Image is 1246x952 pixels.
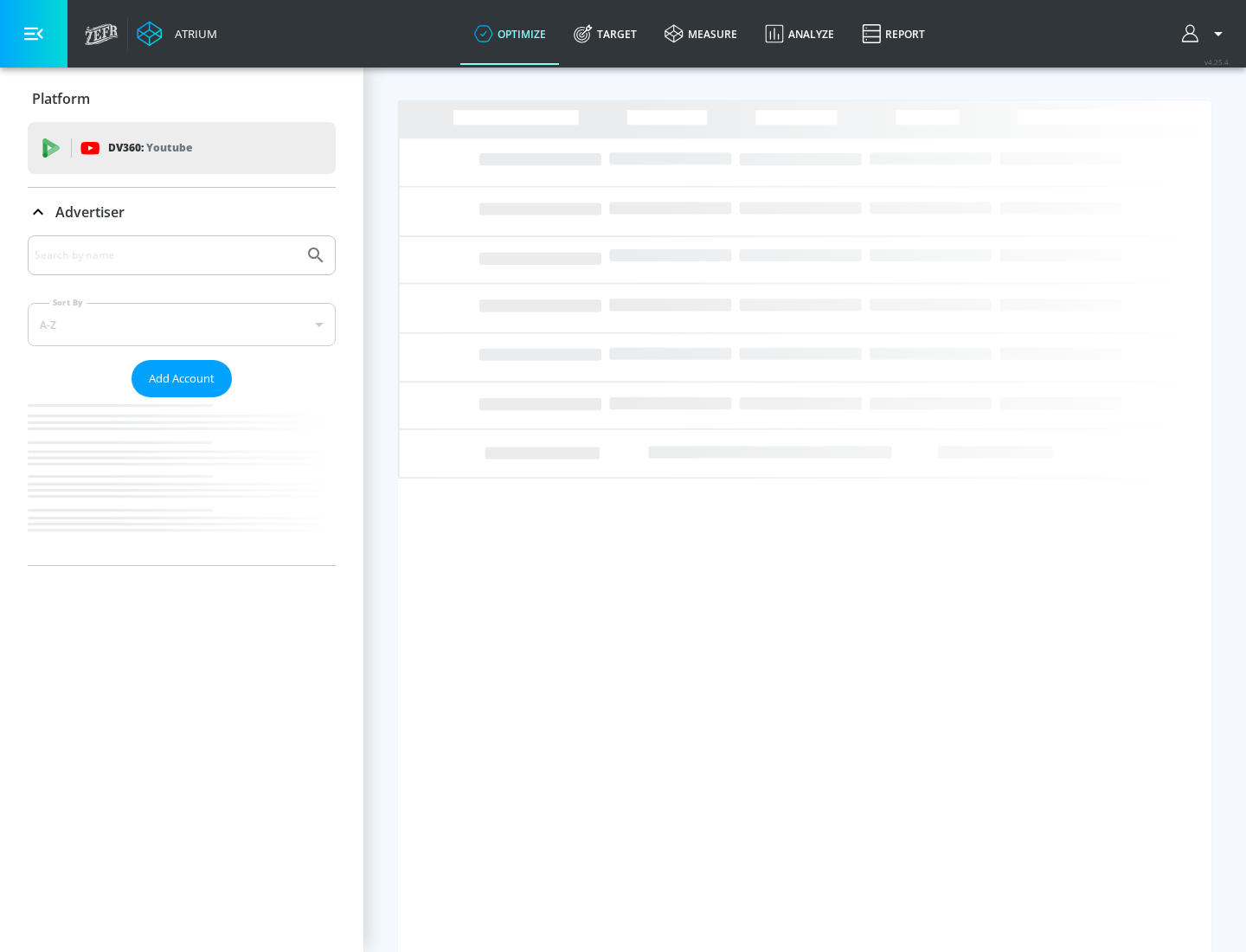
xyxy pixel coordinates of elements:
[149,369,215,389] span: Add Account
[49,297,87,308] label: Sort By
[35,244,297,267] input: Search by name
[32,89,90,108] p: Platform
[146,138,192,157] p: Youtube
[28,122,336,174] div: DV360: Youtube
[132,360,232,397] button: Add Account
[1204,57,1229,67] span: v 4.25.4
[848,3,939,65] a: Report
[137,21,217,47] a: Atrium
[28,188,336,236] div: Advertiser
[460,3,560,65] a: optimize
[751,3,848,65] a: Analyze
[28,74,336,123] div: Platform
[108,138,192,158] p: DV360:
[28,235,336,565] div: Advertiser
[168,26,217,42] div: Atrium
[28,303,336,346] div: A-Z
[55,203,125,222] p: Advertiser
[560,3,651,65] a: Target
[651,3,751,65] a: measure
[28,397,336,565] nav: list of Advertiser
